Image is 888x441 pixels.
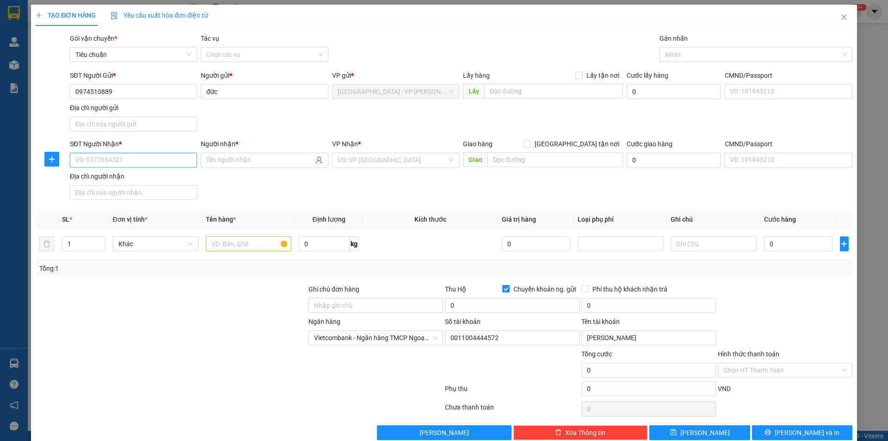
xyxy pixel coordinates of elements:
[502,216,536,223] span: Giá trị hàng
[36,12,96,19] span: TẠO ĐƠN HÀNG
[840,240,848,248] span: plus
[831,5,857,31] button: Close
[649,425,750,440] button: save[PERSON_NAME]
[111,12,118,19] img: icon
[752,425,852,440] button: printer[PERSON_NAME] và In
[627,72,668,79] label: Cước lấy hàng
[312,216,345,223] span: Định lượng
[70,185,197,200] input: Địa chỉ của người nhận
[36,12,42,19] span: plus
[111,12,208,19] span: Yêu cầu xuất hóa đơn điện tử
[70,117,197,131] input: Địa chỉ của người gửi
[510,284,580,294] span: Chuyển khoản ng. gửi
[206,216,236,223] span: Tên hàng
[660,35,688,42] label: Gán nhãn
[201,139,328,149] div: Người nhận
[377,425,512,440] button: [PERSON_NAME]
[75,48,191,62] span: Tiêu chuẩn
[338,85,454,99] span: Hà Nội : VP Hoàng Mai
[718,385,731,392] span: VND
[581,350,612,358] span: Tổng cước
[308,298,443,313] input: Ghi chú đơn hàng
[70,171,197,181] div: Địa chỉ người nhận
[308,318,340,325] label: Ngân hàng
[502,236,571,251] input: 0
[671,236,756,251] input: Ghi Chú
[840,236,849,251] button: plus
[581,318,620,325] label: Tên tài khoản
[332,70,459,81] div: VP gửi
[45,155,59,163] span: plus
[775,428,839,438] span: [PERSON_NAME] và In
[670,429,677,436] span: save
[725,139,852,149] div: CMND/Passport
[414,216,446,223] span: Kích thước
[627,140,672,148] label: Cước giao hàng
[118,237,193,251] span: Khác
[589,284,671,294] span: Phí thu hộ khách nhận trả
[445,318,481,325] label: Số tài khoản
[444,384,580,400] div: Phụ thu
[667,211,760,229] th: Ghi chú
[206,236,291,251] input: VD: Bàn, Ghế
[463,140,493,148] span: Giao hàng
[574,211,667,229] th: Loại phụ phí
[70,35,117,42] span: Gói vận chuyển
[463,84,484,99] span: Lấy
[581,330,716,345] input: Tên tài khoản
[765,429,771,436] span: printer
[419,428,469,438] span: [PERSON_NAME]
[70,103,197,113] div: Địa chỉ người gửi
[445,286,466,293] span: Thu Hộ
[70,139,197,149] div: SĐT Người Nhận
[332,140,358,148] span: VP Nhận
[62,216,69,223] span: SL
[113,216,148,223] span: Đơn vị tính
[565,428,605,438] span: Xóa Thông tin
[201,70,328,81] div: Người gửi
[444,402,580,418] div: Chưa thanh toán
[840,13,848,21] span: close
[583,70,623,81] span: Lấy tận nơi
[680,428,730,438] span: [PERSON_NAME]
[718,350,779,358] label: Hình thức thanh toán
[308,286,359,293] label: Ghi chú đơn hàng
[350,236,359,251] span: kg
[39,236,54,251] button: delete
[201,35,219,42] label: Tác vụ
[44,152,59,167] button: plus
[531,139,623,149] span: [GEOGRAPHIC_DATA] tận nơi
[627,84,721,99] input: Cước lấy hàng
[725,70,852,81] div: CMND/Passport
[513,425,648,440] button: deleteXóa Thông tin
[39,263,343,273] div: Tổng: 1
[315,156,323,164] span: user-add
[484,84,623,99] input: Dọc đường
[463,152,487,167] span: Giao
[764,216,796,223] span: Cước hàng
[445,330,580,345] input: Số tài khoản
[463,72,490,79] span: Lấy hàng
[314,331,438,345] span: Vietcombank - Ngân hàng TMCP Ngoại Thương Việt Nam
[487,152,623,167] input: Dọc đường
[555,429,561,436] span: delete
[627,153,721,168] input: Cước giao hàng
[70,70,197,81] div: SĐT Người Gửi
